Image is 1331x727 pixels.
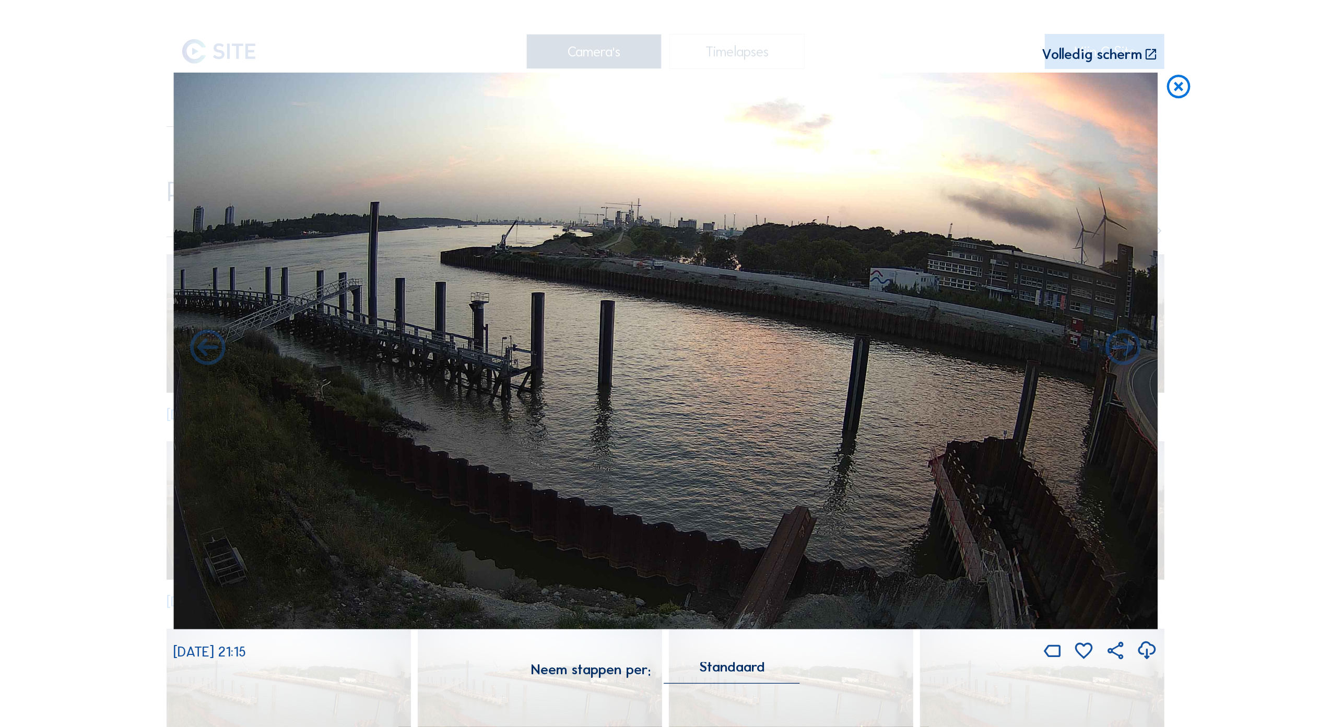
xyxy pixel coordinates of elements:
div: Neem stappen per: [531,662,651,676]
div: Standaard [699,662,765,672]
i: Back [1102,327,1144,370]
span: [DATE] 21:15 [173,643,246,660]
div: Volledig scherm [1042,47,1142,62]
div: Standaard [664,662,800,683]
i: Forward [186,327,229,370]
img: Image [173,73,1158,629]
